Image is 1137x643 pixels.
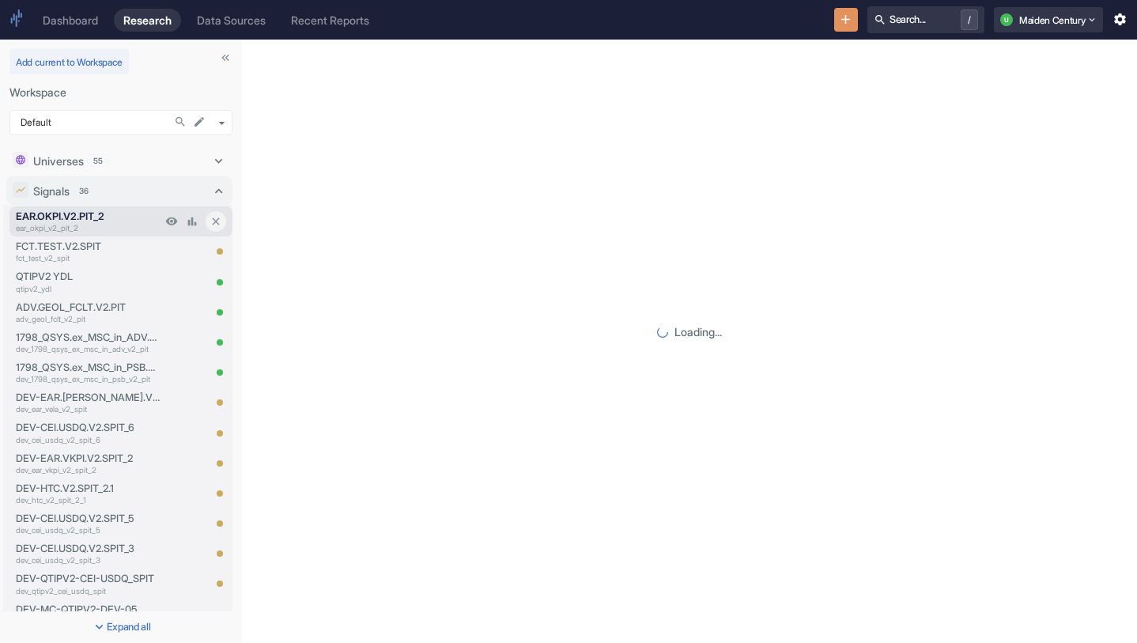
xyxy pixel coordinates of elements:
[16,209,161,234] a: EAR.OKPI.V2.PIT_2ear_okpi_v2_pit_2
[867,6,984,33] button: Search.../
[16,269,161,294] a: QTIPV2 YDLqtipv2_ydl
[281,9,379,32] a: Recent Reports
[16,360,161,375] p: 1798_QSYS.ex_MSC_in_PSB.V2.PIT
[33,153,84,169] p: Universes
[6,176,232,205] div: Signals36
[16,239,202,254] p: FCT.TEST.V2.SPIT
[16,300,161,315] p: ADV.GEOL_FCLT.V2.PIT
[16,330,161,355] a: 1798_QSYS.ex_MSC_in_ADV.V2.PITdev_1798_qsys_ex_msc_in_adv_v2_pit
[43,13,98,27] div: Dashboard
[16,222,161,234] p: ear_okpi_v2_pit_2
[16,360,161,385] a: 1798_QSYS.ex_MSC_in_PSB.V2.PITdev_1798_qsys_ex_msc_in_psb_v2_pit
[215,47,236,68] button: Collapse Sidebar
[123,13,172,27] div: Research
[74,185,94,197] span: 36
[206,211,226,232] button: Close item
[9,84,232,100] p: Workspace
[9,49,129,74] button: Add current to Workspace
[16,269,161,284] p: QTIPV2 YDL
[16,554,161,566] p: dev_cei_usdq_v2_spit_3
[994,7,1103,32] button: UMaiden Century
[291,13,369,27] div: Recent Reports
[16,420,161,445] a: DEV-CEI.USDQ.V2.SPIT_6dev_cei_usdq_v2_spit_6
[16,511,161,526] p: DEV-CEI.USDQ.V2.SPIT_5
[161,211,182,232] a: View Preview
[16,524,161,536] p: dev_cei_usdq_v2_spit_5
[88,155,108,167] span: 55
[16,481,161,506] a: DEV-HTC.V2.SPIT_2.1dev_htc_v2_spit_2_1
[16,239,202,264] a: FCT.TEST.V2.SPITfct_test_v2_spit
[674,323,722,340] p: Loading...
[16,209,161,224] p: EAR.OKPI.V2.PIT_2
[16,541,161,566] a: DEV-CEI.USDQ.V2.SPIT_3dev_cei_usdq_v2_spit_3
[834,8,859,32] button: New Resource
[16,300,161,325] a: ADV.GEOL_FCLT.V2.PITadv_geol_fclt_v2_pit
[16,390,161,405] p: DEV-EAR.[PERSON_NAME].V2.SPIT
[16,283,161,295] p: qtipv2_ydl
[16,481,161,496] p: DEV-HTC.V2.SPIT_2.1
[16,343,161,355] p: dev_1798_qsys_ex_msc_in_adv_v2_pit
[16,451,161,466] p: DEV-EAR.VKPI.V2.SPIT_2
[189,112,210,132] button: edit
[16,494,161,506] p: dev_htc_v2_spit_2_1
[114,9,181,32] a: Research
[170,112,191,132] button: Search in Workspace...
[16,585,161,597] p: dev_qtipv2_cei_usdq_spit
[16,541,161,556] p: DEV-CEI.USDQ.V2.SPIT_3
[16,511,161,536] a: DEV-CEI.USDQ.V2.SPIT_5dev_cei_usdq_v2_spit_5
[16,252,202,264] p: fct_test_v2_spit
[187,9,275,32] a: Data Sources
[16,330,161,345] p: 1798_QSYS.ex_MSC_in_ADV.V2.PIT
[16,602,161,627] a: DEV-MC-QTIPV2-DEV-05dev_mc_qtipv2_dev_05
[16,464,161,476] p: dev_ear_vkpi_v2_spit_2
[16,403,161,415] p: dev_ear_vela_v2_spit
[16,602,161,617] p: DEV-MC-QTIPV2-DEV-05
[16,571,161,596] a: DEV-QTIPV2-CEI-USDQ_SPITdev_qtipv2_cei_usdq_spit
[16,451,161,476] a: DEV-EAR.VKPI.V2.SPIT_2dev_ear_vkpi_v2_spit_2
[16,420,161,435] p: DEV-CEI.USDQ.V2.SPIT_6
[16,313,161,325] p: adv_geol_fclt_v2_pit
[210,215,222,228] svg: Close item
[3,615,239,640] button: Expand all
[16,373,161,385] p: dev_1798_qsys_ex_msc_in_psb_v2_pit
[1000,13,1013,26] div: U
[6,146,232,175] div: Universes55
[197,13,266,27] div: Data Sources
[33,9,108,32] a: Dashboard
[33,183,70,199] p: Signals
[16,390,161,415] a: DEV-EAR.[PERSON_NAME].V2.SPITdev_ear_vela_v2_spit
[16,571,161,586] p: DEV-QTIPV2-CEI-USDQ_SPIT
[182,211,202,232] a: View Analysis
[9,110,232,135] div: Default
[16,434,161,446] p: dev_cei_usdq_v2_spit_6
